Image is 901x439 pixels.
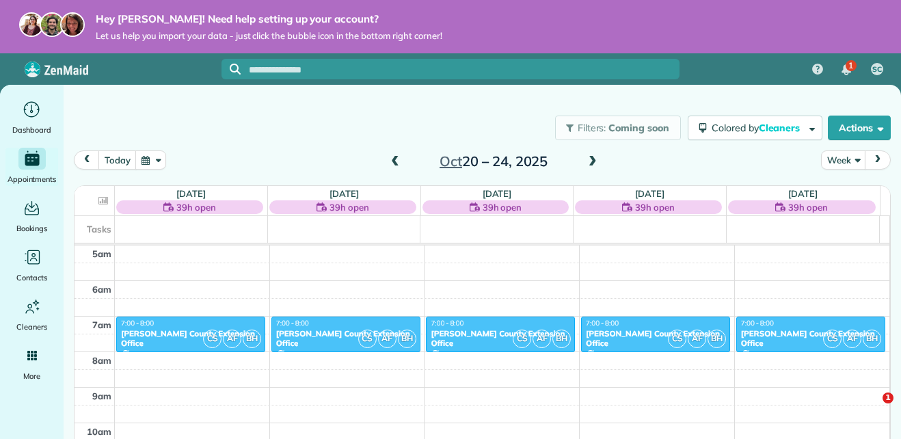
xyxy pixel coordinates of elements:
[12,123,51,137] span: Dashboard
[176,188,206,199] a: [DATE]
[19,12,44,37] img: maria-72a9807cf96188c08ef61303f053569d2e2a8a1cde33d635c8a3ac13582a053d.jpg
[635,200,675,214] span: 39h open
[440,152,462,170] span: Oct
[848,60,853,71] span: 1
[223,330,241,348] span: AF
[176,200,216,214] span: 39h open
[96,30,442,42] span: Let us help you import your data - just click the bubble icon in the bottom right corner!
[330,188,359,199] a: [DATE]
[276,319,309,328] span: 7:00 - 8:00
[688,116,822,140] button: Colored byCleaners
[740,329,882,349] div: [PERSON_NAME] County Extension Office
[788,200,828,214] span: 39h open
[358,330,377,348] span: CS
[788,188,818,199] a: [DATE]
[5,197,58,235] a: Bookings
[843,330,861,348] span: AF
[578,122,606,134] span: Filters:
[801,53,901,85] nav: Main
[60,12,85,37] img: michelle-19f622bdf1676172e81f8f8fba1fb50e276960ebfe0243fe18214015130c80e4.jpg
[865,150,891,169] button: next
[635,188,664,199] a: [DATE]
[759,122,803,134] span: Cleaners
[96,12,442,26] strong: Hey [PERSON_NAME]! Need help setting up your account?
[120,329,261,349] div: [PERSON_NAME] County Extension Office
[203,330,221,348] span: CS
[16,320,47,334] span: Cleaners
[608,122,670,134] span: Coming soon
[92,355,111,366] span: 8am
[87,426,111,437] span: 10am
[712,122,805,134] span: Colored by
[40,12,64,37] img: jorge-587dff0eeaa6aab1f244e6dc62b8924c3b6ad411094392a53c71c6c4a576187d.jpg
[92,248,111,259] span: 5am
[330,200,369,214] span: 39h open
[483,200,522,214] span: 39h open
[92,284,111,295] span: 6am
[92,319,111,330] span: 7am
[668,330,686,348] span: CS
[828,116,891,140] button: Actions
[483,188,512,199] a: [DATE]
[16,271,47,284] span: Contacts
[5,295,58,334] a: Cleaners
[585,329,726,349] div: [PERSON_NAME] County Extension Office
[430,329,571,349] div: [PERSON_NAME] County Extension Office
[408,154,579,169] h2: 20 – 24, 2025
[741,319,774,328] span: 7:00 - 8:00
[87,224,111,235] span: Tasks
[243,330,261,348] span: BH
[398,330,416,348] span: BH
[863,330,881,348] span: BH
[23,369,40,383] span: More
[431,319,463,328] span: 7:00 - 8:00
[8,172,57,186] span: Appointments
[92,390,111,401] span: 9am
[513,330,531,348] span: CS
[823,330,842,348] span: CS
[708,330,726,348] span: BH
[5,98,58,137] a: Dashboard
[121,319,154,328] span: 7:00 - 8:00
[5,246,58,284] a: Contacts
[533,330,551,348] span: AF
[275,329,416,349] div: [PERSON_NAME] County Extension Office
[16,222,48,235] span: Bookings
[5,148,58,186] a: Appointments
[230,64,241,75] svg: Focus search
[821,150,865,169] button: Week
[552,330,571,348] span: BH
[883,393,893,403] span: 1
[221,64,241,75] button: Focus search
[832,55,861,85] div: 1 unread notifications
[688,330,706,348] span: AF
[98,150,136,169] button: today
[855,393,887,425] iframe: Intercom live chat
[378,330,396,348] span: AF
[74,150,100,169] button: prev
[586,319,619,328] span: 7:00 - 8:00
[872,64,882,75] span: SC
